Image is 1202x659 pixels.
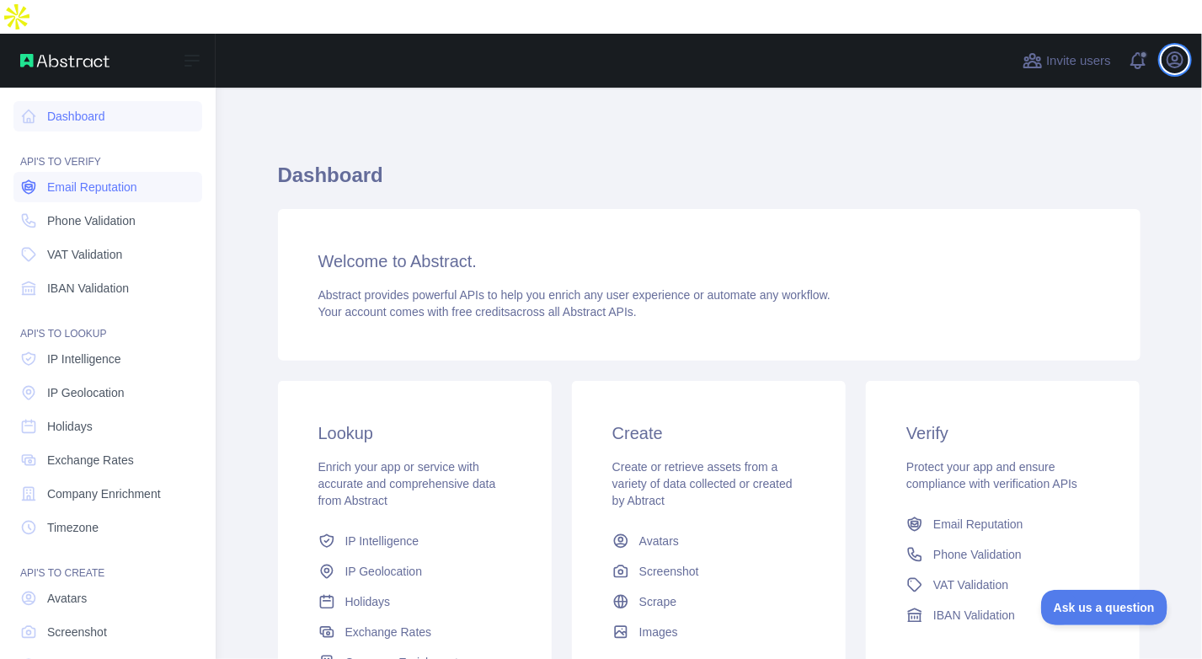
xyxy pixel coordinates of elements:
[13,273,202,303] a: IBAN Validation
[186,99,284,110] div: Keywords by Traffic
[20,54,110,67] img: Abstract API
[13,206,202,236] a: Phone Validation
[606,587,812,617] a: Scrape
[13,378,202,408] a: IP Geolocation
[639,624,678,640] span: Images
[933,576,1008,593] span: VAT Validation
[312,556,518,587] a: IP Geolocation
[13,135,202,169] div: API'S TO VERIFY
[47,280,129,297] span: IBAN Validation
[13,512,202,543] a: Timezone
[278,162,1141,202] h1: Dashboard
[318,305,637,319] span: Your account comes with across all Abstract APIs.
[1046,51,1111,71] span: Invite users
[318,288,831,302] span: Abstract provides powerful APIs to help you enrich any user experience or automate any workflow.
[64,99,151,110] div: Domain Overview
[345,533,419,549] span: IP Intelligence
[13,479,202,509] a: Company Enrichment
[27,27,40,40] img: logo_orange.svg
[13,411,202,442] a: Holidays
[606,556,812,587] a: Screenshot
[13,344,202,374] a: IP Intelligence
[45,98,59,111] img: tab_domain_overview_orange.svg
[13,583,202,613] a: Avatars
[606,526,812,556] a: Avatars
[452,305,510,319] span: free credits
[13,101,202,131] a: Dashboard
[47,384,125,401] span: IP Geolocation
[13,239,202,270] a: VAT Validation
[639,563,699,580] span: Screenshot
[13,617,202,647] a: Screenshot
[47,27,83,40] div: v 4.0.25
[639,533,679,549] span: Avatars
[906,460,1077,490] span: Protect your app and ensure compliance with verification APIs
[47,418,93,435] span: Holidays
[933,546,1022,563] span: Phone Validation
[47,246,122,263] span: VAT Validation
[47,519,99,536] span: Timezone
[47,485,161,502] span: Company Enrichment
[1019,47,1114,74] button: Invite users
[606,617,812,647] a: Images
[13,307,202,340] div: API'S TO LOOKUP
[900,600,1106,630] a: IBAN Validation
[47,351,121,367] span: IP Intelligence
[906,421,1099,445] h3: Verify
[345,624,432,640] span: Exchange Rates
[44,44,185,57] div: Domain: [DOMAIN_NAME]
[13,172,202,202] a: Email Reputation
[612,460,793,507] span: Create or retrieve assets from a variety of data collected or created by Abtract
[13,445,202,475] a: Exchange Rates
[27,44,40,57] img: website_grey.svg
[47,590,87,607] span: Avatars
[345,593,391,610] span: Holidays
[318,421,511,445] h3: Lookup
[47,179,137,196] span: Email Reputation
[318,249,1100,273] h3: Welcome to Abstract.
[312,587,518,617] a: Holidays
[900,570,1106,600] a: VAT Validation
[318,460,496,507] span: Enrich your app or service with accurate and comprehensive data from Abstract
[312,617,518,647] a: Exchange Rates
[933,607,1015,624] span: IBAN Validation
[47,452,134,469] span: Exchange Rates
[13,546,202,580] div: API'S TO CREATE
[312,526,518,556] a: IP Intelligence
[900,509,1106,539] a: Email Reputation
[612,421,805,445] h3: Create
[47,212,136,229] span: Phone Validation
[345,563,423,580] span: IP Geolocation
[47,624,107,640] span: Screenshot
[900,539,1106,570] a: Phone Validation
[933,516,1023,533] span: Email Reputation
[639,593,676,610] span: Scrape
[1041,590,1168,625] iframe: Toggle Customer Support
[168,98,181,111] img: tab_keywords_by_traffic_grey.svg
